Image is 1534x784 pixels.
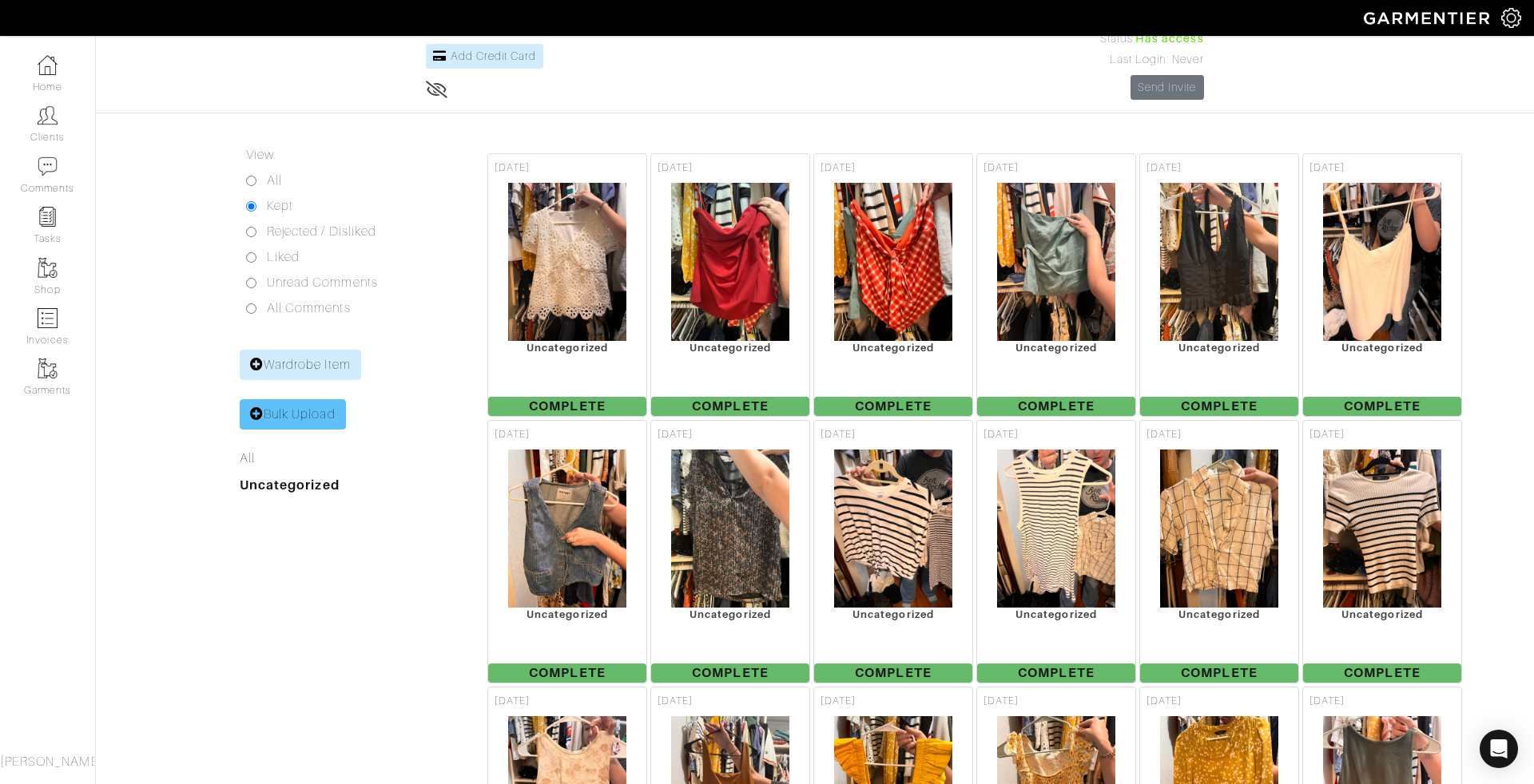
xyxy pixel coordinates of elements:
[812,152,975,418] a: [DATE] Uncategorized Complete
[495,160,530,176] span: [DATE]
[38,55,58,75] img: dashboard-icon-dbcd8f5a0b271acd01030246c82b418ddd0df26cd7fceb0bd07c9910d44c42f6.png
[658,160,693,176] span: [DATE]
[814,342,972,354] div: Uncategorized
[486,152,649,418] a: [DATE] Uncategorized Complete
[1356,4,1501,32] img: garmentier-logo-header-white-b43fb05a5012e4ada735d5af1a66efaba907eab6374d6393d1fbf88cb4ef424d.png
[1159,449,1280,608] img: Ro2dwbqwxqo91uTy27HFb4jh
[975,418,1138,685] a: [DATE] Uncategorized Complete
[1301,152,1464,418] a: [DATE] Uncategorized Complete
[977,342,1135,354] div: Uncategorized
[240,399,346,430] a: Bulk Upload
[1301,418,1464,685] a: [DATE] Uncategorized Complete
[977,663,1135,683] span: Complete
[1309,694,1345,709] span: [DATE]
[812,418,975,685] a: [DATE] Uncategorized Complete
[658,694,693,709] span: [DATE]
[1147,160,1182,176] span: [DATE]
[984,694,1019,709] span: [DATE]
[1140,608,1298,620] div: Uncategorized
[488,397,646,416] span: Complete
[38,258,58,278] img: garments-icon-b7da505a4dc4fd61783c78ac3ca0ef83fa9d6f193b1c9dc38574b1d14d53ca28.png
[507,182,628,342] img: VVETsAXmxiRPE6CHoFjN9MGe
[1079,51,1204,69] div: Last Login: Never
[1303,663,1461,683] span: Complete
[833,182,954,342] img: oyUkgXw5hAfcaKNuxtuQ1UWk
[267,273,378,292] label: Unread Comments
[1140,397,1298,416] span: Complete
[651,397,809,416] span: Complete
[814,397,972,416] span: Complete
[1309,427,1345,442] span: [DATE]
[240,477,340,493] a: Uncategorized
[996,449,1117,608] img: mFBo6nDzkGXBZFfRCywfuQsu
[267,222,376,241] label: Rejected / Disliked
[1147,694,1182,709] span: [DATE]
[977,608,1135,620] div: Uncategorized
[38,156,58,176] img: comment-icon-a0a6a9ef722e966f86d9cbdc48e553b5cf19dbc54f86b18d962a5391bc8f6eb6.png
[426,44,543,69] a: Add Credit Card
[267,171,282,190] label: All
[1480,730,1518,768] div: Open Intercom Messenger
[38,308,58,328] img: orders-icon-0abe47150d42831381b5fb84f609e132dff9fe21cb692f30cb5eec754e2cba89.png
[1147,427,1182,442] span: [DATE]
[670,449,791,608] img: R3gvgpysLUgMBES9HFVzV9pZ
[38,207,58,227] img: reminder-icon-8004d30b9f0a5d33ae49ab947aed9ed385cf756f9e5892f1edd6e32f2345188e.png
[984,427,1019,442] span: [DATE]
[1138,152,1301,418] a: [DATE] Uncategorized Complete
[649,152,812,418] a: [DATE] Uncategorized Complete
[975,152,1138,418] a: [DATE] Uncategorized Complete
[649,418,812,685] a: [DATE] Uncategorized Complete
[495,427,530,442] span: [DATE]
[488,663,646,683] span: Complete
[833,449,954,608] img: ypfTk132TUXAExSgfxEtiACr
[488,342,646,354] div: Uncategorized
[1140,663,1298,683] span: Complete
[507,449,628,608] img: pUwcJ1acGus2USbGuuwmWsMb
[821,160,856,176] span: [DATE]
[821,427,856,442] span: [DATE]
[246,145,276,164] label: View:
[1322,449,1443,608] img: hTAG6C5uA6qhFU11E5fujDqw
[821,694,856,709] span: [DATE]
[651,663,809,683] span: Complete
[240,350,361,380] a: Wardrobe Item
[1159,182,1280,342] img: 6Lcho5GrmkJ4bEGzUoU5GuL2
[651,608,809,620] div: Uncategorized
[267,196,293,216] label: Kept
[495,694,530,709] span: [DATE]
[1079,30,1204,48] div: Status:
[1303,342,1461,354] div: Uncategorized
[977,397,1135,416] span: Complete
[814,608,972,620] div: Uncategorized
[38,358,58,378] img: garments-icon-b7da505a4dc4fd61783c78ac3ca0ef83fa9d6f193b1c9dc38574b1d14d53ca28.png
[651,342,809,354] div: Uncategorized
[1303,608,1461,620] div: Uncategorized
[1131,75,1204,100] a: Send Invite
[1303,397,1461,416] span: Complete
[814,663,972,683] span: Complete
[658,427,693,442] span: [DATE]
[486,418,649,685] a: [DATE] Uncategorized Complete
[1309,160,1345,176] span: [DATE]
[451,49,537,62] span: Add Credit Card
[1322,182,1443,342] img: xhJzYmYUdg8xJ2viXVuocYXk
[38,105,58,125] img: clients-icon-6bae9207a08558b7cb47a8932f037763ab4055f8c8b6bfacd5dc20c3e0201464.png
[1135,30,1204,48] span: Has access
[488,608,646,620] div: Uncategorized
[267,247,300,267] label: Liked
[984,160,1019,176] span: [DATE]
[1501,8,1521,28] img: gear-icon-white-bd11855cb880d31180b6d7d6211b90ccbf57a29d726f0c71d8c61bd08dd39cc2.png
[996,182,1117,342] img: M6woBNQ23sYzJmRxXCHkgo7x
[240,451,255,465] a: All
[1138,418,1301,685] a: [DATE] Uncategorized Complete
[1140,342,1298,354] div: Uncategorized
[670,182,791,342] img: G9rVU5bReWUYwXCAGNE1nDJp
[267,299,351,318] label: All Comments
